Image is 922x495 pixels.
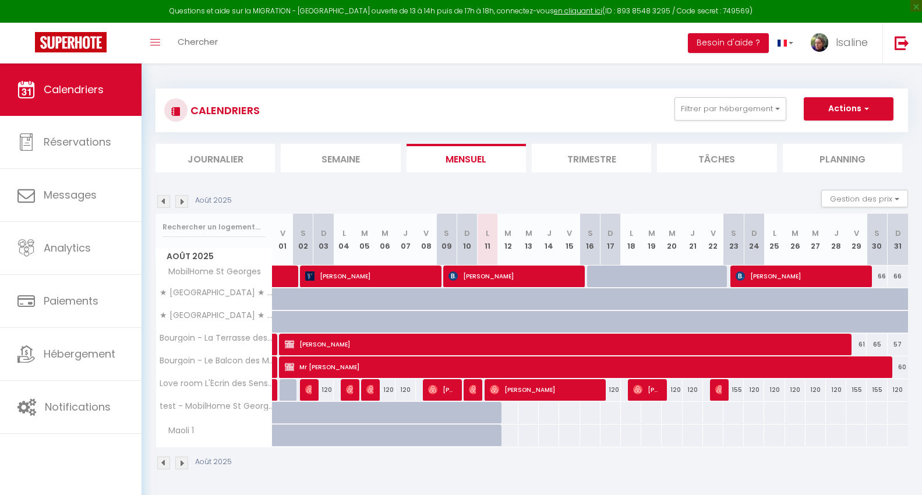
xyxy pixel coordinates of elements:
[407,144,526,172] li: Mensuel
[395,214,416,266] th: 07
[375,214,395,266] th: 06
[158,356,274,365] span: Bourgoin - Le Balcon des Moulins
[158,425,202,437] span: Maoli 1
[600,214,621,266] th: 17
[874,228,879,239] abbr: S
[662,379,682,401] div: 120
[416,214,436,266] th: 08
[744,379,764,401] div: 120
[490,379,599,401] span: [PERSON_NAME]
[35,32,107,52] img: Super Booking
[498,214,518,266] th: 12
[895,36,909,50] img: logout
[285,356,883,378] span: Mr [PERSON_NAME]
[346,379,353,401] span: [PERSON_NAME]
[867,214,887,266] th: 30
[669,228,676,239] abbr: M
[662,214,682,266] th: 20
[559,214,580,266] th: 15
[532,144,651,172] li: Trimestre
[163,217,266,238] input: Rechercher un logement...
[293,214,313,266] th: 02
[836,35,868,49] span: Isaline
[158,334,274,342] span: Bourgoin - La Terrasse des Moulins
[641,214,662,266] th: 19
[683,214,703,266] th: 21
[44,188,97,202] span: Messages
[444,228,449,239] abbr: S
[395,379,416,401] div: 120
[580,214,600,266] th: 16
[301,228,306,239] abbr: S
[158,266,264,278] span: MobilHome St Georges
[703,214,723,266] th: 22
[688,33,769,53] button: Besoin d'aide ?
[683,379,703,401] div: 120
[158,402,274,411] span: test - MobilHome St Georges
[156,144,275,172] li: Journalier
[313,379,334,401] div: 120
[457,214,477,266] th: 10
[812,228,819,239] abbr: M
[188,97,260,123] h3: CALENDRIERS
[826,214,846,266] th: 28
[764,214,785,266] th: 25
[744,214,764,266] th: 24
[806,379,826,401] div: 120
[888,356,908,378] div: 60
[657,144,776,172] li: Tâches
[448,265,578,287] span: [PERSON_NAME]
[785,379,806,401] div: 120
[804,97,893,121] button: Actions
[731,228,736,239] abbr: S
[313,214,334,266] th: 03
[423,228,429,239] abbr: V
[44,241,91,255] span: Analytics
[783,144,902,172] li: Planning
[711,228,716,239] abbr: V
[873,446,922,495] iframe: LiveChat chat widget
[888,334,908,355] div: 57
[504,228,511,239] abbr: M
[648,228,655,239] abbr: M
[44,346,115,361] span: Hébergement
[156,248,272,265] span: Août 2025
[751,228,757,239] abbr: D
[846,334,867,355] div: 61
[195,457,232,468] p: Août 2025
[867,266,887,287] div: 66
[607,228,613,239] abbr: D
[280,228,285,239] abbr: V
[785,214,806,266] th: 26
[867,379,887,401] div: 155
[375,379,395,401] div: 120
[464,228,470,239] abbr: D
[854,228,859,239] abbr: V
[806,214,826,266] th: 27
[436,214,457,266] th: 09
[478,214,498,266] th: 11
[321,228,327,239] abbr: D
[169,23,227,63] a: Chercher
[342,228,346,239] abbr: L
[802,23,882,63] a: ... Isaline
[846,214,867,266] th: 29
[518,214,539,266] th: 13
[334,214,354,266] th: 04
[354,214,375,266] th: 05
[895,228,901,239] abbr: D
[600,379,621,401] div: 120
[195,195,232,206] p: Août 2025
[158,288,274,297] span: ★ [GEOGRAPHIC_DATA] ★ Chambre Voyage ★
[723,214,744,266] th: 23
[547,228,552,239] abbr: J
[366,379,373,401] span: [PERSON_NAME]
[305,265,434,287] span: [PERSON_NAME]
[158,379,274,388] span: Love room L'Écrin des Sens à [GEOGRAPHIC_DATA]
[888,214,908,266] th: 31
[846,379,867,401] div: 155
[428,379,455,401] span: [PERSON_NAME]
[792,228,799,239] abbr: M
[764,379,785,401] div: 120
[361,228,368,239] abbr: M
